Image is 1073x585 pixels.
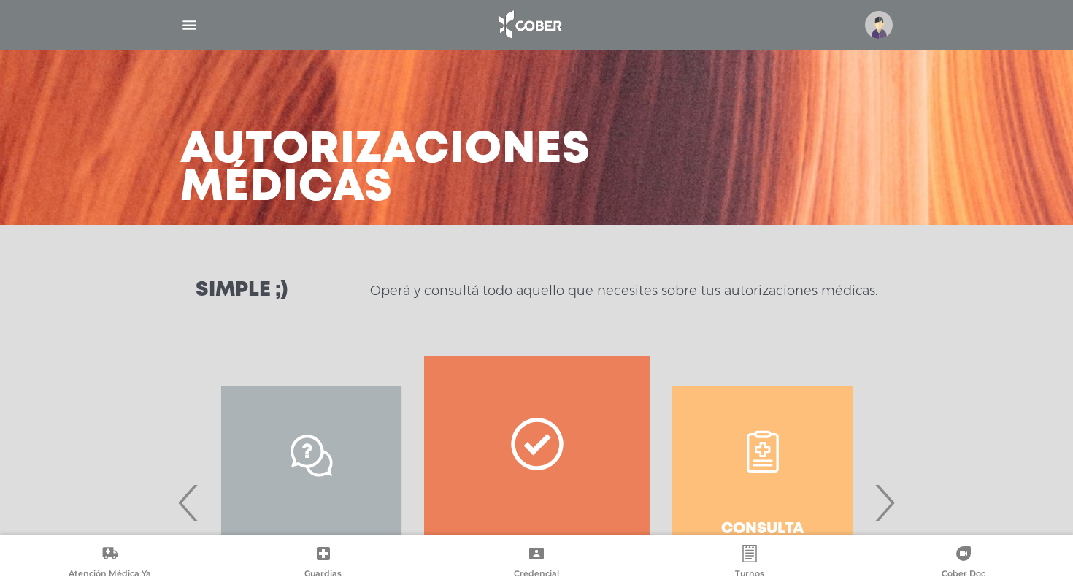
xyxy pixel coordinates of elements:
span: Guardias [304,568,342,581]
h3: Autorizaciones médicas [180,131,591,207]
a: Cober Doc [857,545,1070,582]
span: Credencial [514,568,559,581]
img: Cober_menu-lines-white.svg [180,16,199,34]
span: Next [870,463,899,542]
span: Turnos [735,568,764,581]
a: Credencial [430,545,643,582]
img: logo_cober_home-white.png [491,7,567,42]
a: Atención Médica Ya [3,545,216,582]
a: Turnos [643,545,856,582]
span: Cober Doc [942,568,985,581]
img: profile-placeholder.svg [865,11,893,39]
p: Operá y consultá todo aquello que necesites sobre tus autorizaciones médicas. [370,282,877,299]
span: Atención Médica Ya [69,568,151,581]
span: Previous [174,463,203,542]
h3: Simple ;) [196,280,288,301]
a: Guardias [216,545,429,582]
